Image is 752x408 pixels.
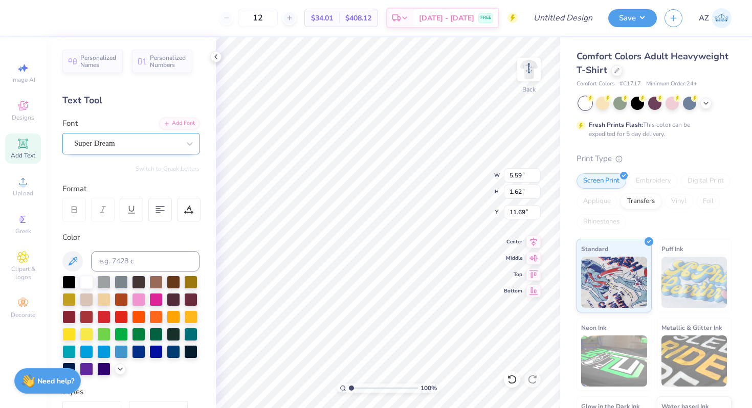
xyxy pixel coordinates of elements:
div: Text Tool [62,94,200,107]
button: Switch to Greek Letters [136,165,200,173]
img: Anna Ziegler [712,8,732,28]
span: Add Text [11,151,35,160]
img: Puff Ink [661,257,727,308]
span: Comfort Colors [577,80,614,88]
span: $34.01 [311,13,333,24]
div: Foil [696,194,720,209]
span: Metallic & Glitter Ink [661,322,722,333]
div: Rhinestones [577,214,626,230]
div: Digital Print [681,173,731,189]
div: Transfers [621,194,661,209]
div: Color [62,232,200,243]
span: Center [504,238,522,245]
span: Decorate [11,311,35,319]
input: – – [238,9,278,27]
span: Comfort Colors Adult Heavyweight T-Shirt [577,50,728,76]
div: Print Type [577,153,732,165]
input: Untitled Design [525,8,601,28]
div: Applique [577,194,617,209]
span: Puff Ink [661,243,683,254]
strong: Need help? [37,376,74,386]
span: Middle [504,255,522,262]
span: Neon Ink [581,322,606,333]
span: Clipart & logos [5,265,41,281]
span: $408.12 [345,13,371,24]
span: Bottom [504,287,522,294]
span: Personalized Names [80,54,117,69]
strong: Fresh Prints Flash: [589,121,643,129]
span: Greek [15,227,31,235]
span: 100 % [421,383,437,393]
img: Back [519,59,539,80]
div: Format [62,183,201,195]
input: e.g. 7428 c [91,251,200,271]
span: Minimum Order: 24 + [646,80,697,88]
span: Designs [12,114,34,122]
button: Save [608,9,657,27]
img: Standard [581,257,647,308]
span: Standard [581,243,608,254]
span: Top [504,271,522,278]
div: This color can be expedited for 5 day delivery. [589,120,715,139]
span: Personalized Numbers [150,54,186,69]
span: # C1717 [620,80,641,88]
label: Font [62,118,78,129]
div: Vinyl [665,194,693,209]
div: Embroidery [629,173,678,189]
span: FREE [480,14,491,21]
div: Styles [62,386,200,398]
span: Upload [13,189,33,197]
div: Back [522,85,536,94]
span: AZ [699,12,709,24]
div: Screen Print [577,173,626,189]
span: Image AI [11,76,35,84]
span: [DATE] - [DATE] [419,13,474,24]
img: Neon Ink [581,335,647,387]
img: Metallic & Glitter Ink [661,335,727,387]
div: Add Font [159,118,200,129]
a: AZ [699,8,732,28]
